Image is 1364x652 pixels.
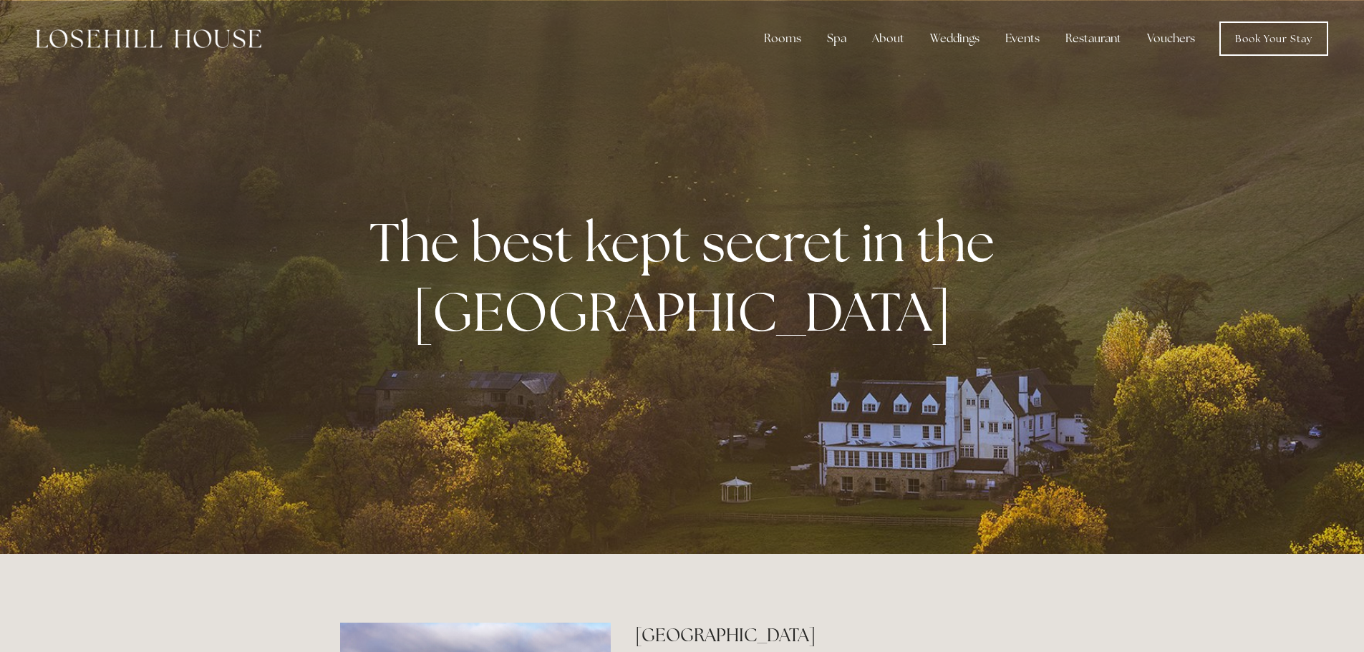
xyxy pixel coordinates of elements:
[1054,24,1133,53] div: Restaurant
[816,24,858,53] div: Spa
[861,24,916,53] div: About
[753,24,813,53] div: Rooms
[1219,21,1328,56] a: Book Your Stay
[1136,24,1206,53] a: Vouchers
[36,29,261,48] img: Losehill House
[369,207,1006,347] strong: The best kept secret in the [GEOGRAPHIC_DATA]
[635,623,1024,648] h2: [GEOGRAPHIC_DATA]
[994,24,1051,53] div: Events
[919,24,991,53] div: Weddings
